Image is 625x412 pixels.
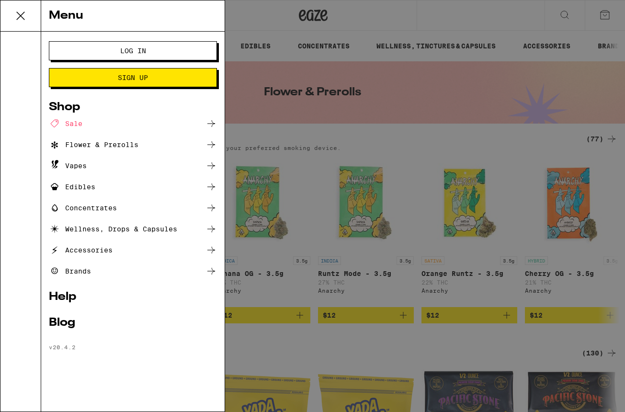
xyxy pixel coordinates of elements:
[118,74,148,81] span: Sign Up
[49,68,217,87] button: Sign Up
[49,265,91,277] div: Brands
[49,181,95,193] div: Edibles
[49,223,217,235] a: Wellness, Drops & Capsules
[49,139,217,150] a: Flower & Prerolls
[41,0,225,32] div: Menu
[49,223,177,235] div: Wellness, Drops & Capsules
[49,41,217,60] button: Log In
[6,7,69,14] span: Hi. Need any help?
[49,265,217,277] a: Brands
[49,202,117,214] div: Concentrates
[49,47,217,55] a: Log In
[49,118,217,129] a: Sale
[49,118,82,129] div: Sale
[49,181,217,193] a: Edibles
[49,160,87,172] div: Vapes
[49,139,138,150] div: Flower & Prerolls
[49,160,217,172] a: Vapes
[120,47,146,54] span: Log In
[49,291,217,303] a: Help
[49,74,217,81] a: Sign Up
[49,244,217,256] a: Accessories
[49,202,217,214] a: Concentrates
[49,317,217,329] a: Blog
[49,244,113,256] div: Accessories
[49,344,76,350] span: v 20.4.2
[49,102,217,113] a: Shop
